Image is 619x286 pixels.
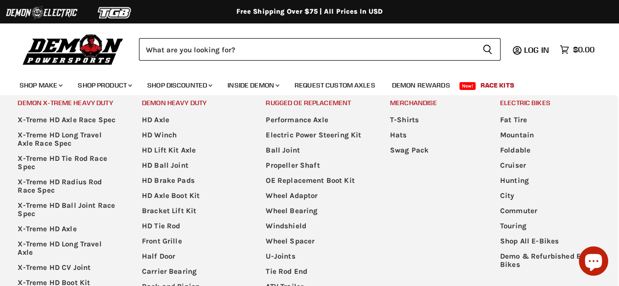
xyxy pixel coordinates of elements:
[576,246,611,278] inbox-online-store-chat: Shopify online store chat
[488,219,610,234] a: Touring
[253,128,376,143] a: Electric Power Steering Kit
[130,234,252,249] a: Front Grille
[5,112,128,128] a: X-Treme HD Axle Race Spec
[555,43,599,57] a: $0.00
[378,143,486,158] a: Swag Pack
[488,203,610,219] a: Commuter
[130,264,252,279] a: Carrier Bearing
[70,75,138,95] a: Shop Product
[130,95,252,110] a: Demon Heavy Duty
[140,75,218,95] a: Shop Discounted
[5,175,128,198] a: X-Treme HD Radius Rod Race Spec
[130,219,252,234] a: HD Tie Rod
[573,45,595,54] span: $0.00
[488,173,610,188] a: Hunting
[5,151,128,175] a: X-Treme HD Tie Rod Race Spec
[488,112,610,128] a: Fat Tire
[253,112,376,128] a: Performance Axle
[385,75,458,95] a: Demon Rewards
[488,158,610,173] a: Cruiser
[287,75,383,95] a: Request Custom Axles
[253,203,376,219] a: Wheel Bearing
[378,112,486,158] ul: Main menu
[253,95,376,110] a: Rugged OE Replacement
[5,3,78,22] img: Demon Electric Logo 2
[130,188,252,203] a: HD Axle Boot Kit
[253,249,376,264] a: U-Joints
[5,237,128,260] a: X-Treme HD Long Travel Axle
[488,95,610,110] a: Electric Bikes
[5,260,128,275] a: X-Treme HD CV Joint
[5,198,128,221] a: X-Treme HD Ball Joint Race Spec
[520,45,555,54] a: Log in
[488,188,610,203] a: City
[253,264,376,279] a: Tie Rod End
[130,158,252,173] a: HD Ball Joint
[130,173,252,188] a: HD Brake Pads
[130,112,252,128] a: HD Axle
[488,128,610,143] a: Mountain
[5,128,128,151] a: X-Treme HD Long Travel Axle Race Spec
[488,143,610,158] a: Foldable
[78,3,152,22] img: TGB Logo 2
[130,128,252,143] a: HD Winch
[459,82,476,90] span: New!
[253,188,376,203] a: Wheel Adaptor
[378,128,486,143] a: Hats
[5,221,128,237] a: X-Treme HD Axle
[378,95,486,110] a: Merchandise
[524,45,549,55] span: Log in
[139,38,475,61] input: Search
[253,219,376,234] a: Windshield
[130,249,252,264] a: Half Door
[253,143,376,158] a: Ball Joint
[139,38,501,61] form: Product
[130,203,252,219] a: Bracket Lift Kit
[253,173,376,188] a: OE Replacement Boot Kit
[253,158,376,173] a: Propeller Shaft
[475,38,501,61] button: Search
[12,75,69,95] a: Shop Make
[130,143,252,158] a: HD Lift Kit Axle
[488,112,610,272] ul: Main menu
[488,234,610,249] a: Shop All E-Bikes
[473,75,522,95] a: Race Kits
[253,234,376,249] a: Wheel Spacer
[5,95,128,110] a: Demon X-treme Heavy Duty
[488,249,610,272] a: Demo & Refurbished E-Bikes
[220,75,285,95] a: Inside Demon
[378,112,486,128] a: T-Shirts
[12,71,592,95] ul: Main menu
[20,32,127,66] img: Demon Powersports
